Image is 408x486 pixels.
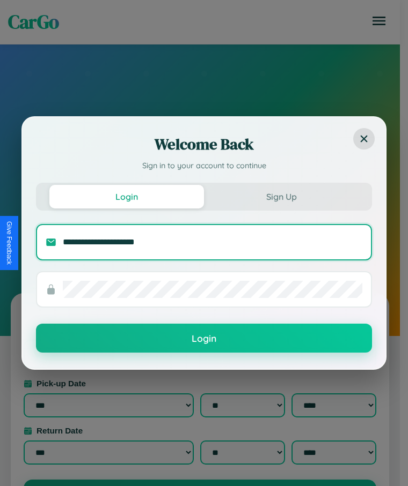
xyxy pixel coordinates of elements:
[49,185,204,208] button: Login
[36,324,372,353] button: Login
[204,185,359,208] button: Sign Up
[5,221,13,265] div: Give Feedback
[36,160,372,172] p: Sign in to your account to continue
[36,133,372,155] h2: Welcome Back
